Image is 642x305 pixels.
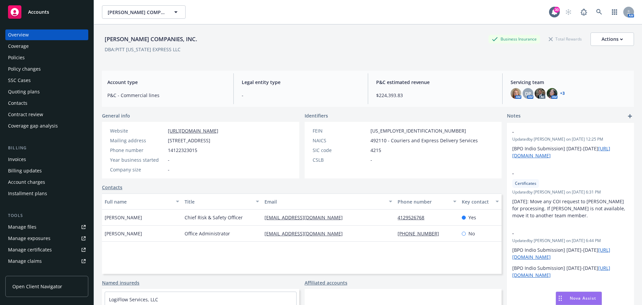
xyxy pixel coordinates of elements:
div: Contract review [8,109,43,120]
div: Actions [602,33,623,46]
a: Overview [5,29,88,40]
span: Updated by [PERSON_NAME] on [DATE] 12:25 PM [512,136,629,142]
a: +3 [560,91,565,95]
div: Contacts [8,98,27,108]
span: Account type [107,79,225,86]
div: Phone number [398,198,449,205]
a: Report a Bug [577,5,591,19]
div: Overview [8,29,29,40]
a: Manage exposures [5,233,88,244]
span: - [512,230,611,237]
div: Company size [110,166,165,173]
button: Full name [102,194,182,210]
span: - [512,128,611,135]
div: -CertificatesUpdatedby [PERSON_NAME] on [DATE] 6:31 PM[DATE]: Move any COI request to [PERSON_NAM... [507,164,634,224]
span: DP [525,90,531,97]
div: Billing [5,145,88,151]
span: Yes [468,214,476,221]
span: [US_EMPLOYER_IDENTIFICATION_NUMBER] [370,127,466,134]
a: add [626,112,634,120]
div: Title [185,198,252,205]
a: Named insureds [102,279,139,286]
button: [PERSON_NAME] COMPANIES, INC. [102,5,186,19]
div: Year business started [110,156,165,163]
div: Coverage [8,41,29,52]
a: Manage files [5,222,88,232]
button: Key contact [459,194,502,210]
a: Contacts [5,98,88,108]
span: [DATE]: Move any COI request to [PERSON_NAME] for processing. If [PERSON_NAME] is not available, ... [512,198,627,219]
span: Notes [507,112,521,120]
span: Updated by [PERSON_NAME] on [DATE] 6:31 PM [512,189,629,195]
span: Chief Risk & Safety Officer [185,214,243,221]
span: $224,393.83 [376,92,494,99]
span: 492110 - Couriers and Express Delivery Services [370,137,478,144]
div: Installment plans [8,188,47,199]
div: Invoices [8,154,26,165]
a: Affiliated accounts [305,279,347,286]
span: Open Client Navigator [12,283,62,290]
a: [EMAIL_ADDRESS][DOMAIN_NAME] [264,230,348,237]
button: Phone number [395,194,459,210]
div: Key contact [462,198,492,205]
div: 30 [554,7,560,13]
div: Drag to move [556,292,564,305]
p: [BPO Indio Submission] [DATE]-[DATE] [512,246,629,260]
div: NAICS [313,137,368,144]
div: Manage exposures [8,233,50,244]
div: Website [110,127,165,134]
a: Manage claims [5,256,88,266]
div: Manage files [8,222,36,232]
img: photo [535,88,545,99]
div: Coverage gap analysis [8,121,58,131]
button: Actions [591,32,634,46]
p: [BPO Indio Submission] [DATE]-[DATE] [512,145,629,159]
span: [STREET_ADDRESS] [168,137,210,144]
div: Manage claims [8,256,42,266]
span: P&C estimated revenue [376,79,494,86]
div: -Updatedby [PERSON_NAME] on [DATE] 12:25 PM[BPO Indio Submission] [DATE]-[DATE][URL][DOMAIN_NAME] [507,123,634,164]
div: Account charges [8,177,45,187]
a: [URL][DOMAIN_NAME] [168,128,218,134]
a: [EMAIL_ADDRESS][DOMAIN_NAME] [264,214,348,221]
a: Policy changes [5,64,88,74]
span: [PERSON_NAME] [105,214,142,221]
div: Mailing address [110,137,165,144]
a: Contacts [102,184,122,191]
a: Search [593,5,606,19]
a: Policies [5,52,88,63]
a: Installment plans [5,188,88,199]
div: Email [264,198,385,205]
div: Business Insurance [489,35,540,43]
span: Updated by [PERSON_NAME] on [DATE] 6:44 PM [512,238,629,244]
div: Billing updates [8,165,42,176]
div: SSC Cases [8,75,31,86]
span: - [168,166,170,173]
span: - [512,170,611,177]
div: Manage BORs [8,267,39,278]
a: Account charges [5,177,88,187]
div: Phone number [110,147,165,154]
span: P&C - Commercial lines [107,92,225,99]
a: Accounts [5,3,88,21]
img: photo [511,88,521,99]
div: Full name [105,198,172,205]
span: [PERSON_NAME] COMPANIES, INC. [108,9,166,16]
span: - [168,156,170,163]
div: -Updatedby [PERSON_NAME] on [DATE] 6:44 PM[BPO Indio Submission] [DATE]-[DATE][URL][DOMAIN_NAME][... [507,224,634,284]
span: Servicing team [511,79,629,86]
a: Manage BORs [5,267,88,278]
span: [PERSON_NAME] [105,230,142,237]
span: Accounts [28,9,49,15]
a: 4129526768 [398,214,430,221]
div: FEIN [313,127,368,134]
span: Nova Assist [570,295,596,301]
span: Identifiers [305,112,328,119]
span: No [468,230,475,237]
p: [BPO Indio Submission] [DATE]-[DATE] [512,264,629,279]
a: Invoices [5,154,88,165]
button: Title [182,194,262,210]
div: Policy changes [8,64,41,74]
div: DBA: PITT [US_STATE] EXPRESS LLC [105,46,181,53]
